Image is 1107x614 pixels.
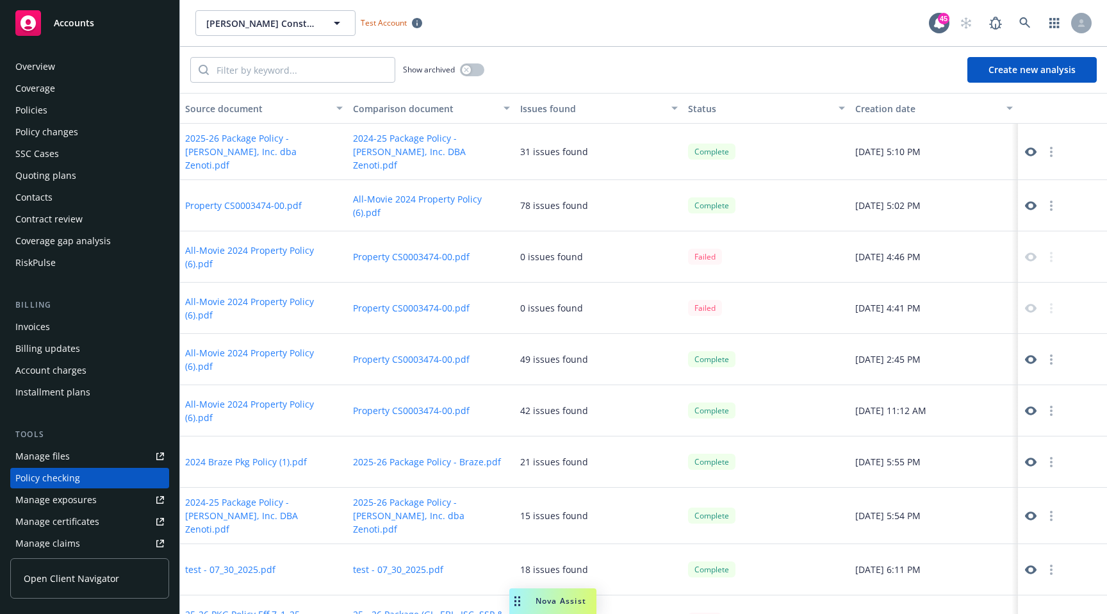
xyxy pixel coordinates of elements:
button: Creation date [850,93,1018,124]
button: 2024-25 Package Policy - [PERSON_NAME], Inc. DBA Zenoti.pdf [353,131,511,172]
a: Installment plans [10,382,169,402]
div: Manage certificates [15,511,99,532]
a: RiskPulse [10,253,169,273]
div: Policy changes [15,122,78,142]
div: Installment plans [15,382,90,402]
button: All-Movie 2024 Property Policy (6).pdf [185,295,343,322]
div: [DATE] 5:54 PM [850,488,1018,544]
button: Comparison document [348,93,516,124]
div: Failed [688,300,722,316]
div: [DATE] 4:41 PM [850,283,1018,334]
span: Test Account [356,16,427,29]
div: Overview [15,56,55,77]
svg: Search [199,65,209,75]
a: Billing updates [10,338,169,359]
button: Issues found [515,93,683,124]
div: Comparison document [353,102,496,115]
button: Create new analysis [967,57,1097,83]
div: 45 [938,13,949,24]
a: Start snowing [953,10,979,36]
div: Manage exposures [15,490,97,510]
div: 42 issues found [520,404,588,417]
div: Complete [688,561,735,577]
a: Switch app [1042,10,1067,36]
button: Nova Assist [509,588,596,614]
div: [DATE] 6:11 PM [850,544,1018,595]
div: Issues found [520,102,664,115]
a: Manage exposures [10,490,169,510]
button: Property CS0003474-00.pdf [353,301,470,315]
div: Coverage [15,78,55,99]
span: Test Account [361,17,407,28]
div: Drag to move [509,588,525,614]
div: Billing updates [15,338,80,359]
a: Accounts [10,5,169,41]
div: Contract review [15,209,83,229]
button: test - 07_30_2025.pdf [185,563,275,576]
a: Policy checking [10,468,169,488]
div: Billing [10,299,169,311]
span: Show archived [403,64,455,75]
button: Property CS0003474-00.pdf [353,404,470,417]
a: Invoices [10,317,169,337]
button: Property CS0003474-00.pdf [353,353,470,366]
button: Status [683,93,851,124]
a: Policies [10,100,169,120]
div: 0 issues found [520,301,583,315]
button: 2025-26 Package Policy - [PERSON_NAME], Inc. dba Zenoti.pdf [185,131,343,172]
a: Coverage gap analysis [10,231,169,251]
a: Contract review [10,209,169,229]
button: 2025-26 Package Policy - [PERSON_NAME], Inc. dba Zenoti.pdf [353,495,511,536]
div: Source document [185,102,329,115]
span: Nova Assist [536,595,586,606]
div: Tools [10,428,169,441]
div: 15 issues found [520,509,588,522]
div: Policy checking [15,468,80,488]
div: SSC Cases [15,144,59,164]
div: 49 issues found [520,353,588,366]
a: Quoting plans [10,165,169,186]
span: Accounts [54,18,94,28]
a: Account charges [10,360,169,381]
a: Policy changes [10,122,169,142]
div: Contacts [15,187,53,208]
div: Creation date [855,102,999,115]
div: [DATE] 4:46 PM [850,231,1018,283]
a: Coverage [10,78,169,99]
button: 2024 Braze Pkg Policy (1).pdf [185,455,307,469]
div: [DATE] 5:10 PM [850,124,1018,180]
button: [PERSON_NAME] Construction [195,10,356,36]
div: Manage files [15,446,70,467]
button: Property CS0003474-00.pdf [185,199,302,212]
a: Search [1012,10,1038,36]
button: All-Movie 2024 Property Policy (6).pdf [185,244,343,270]
div: Status [688,102,832,115]
div: Invoices [15,317,50,337]
a: Manage claims [10,533,169,554]
div: [DATE] 11:12 AM [850,385,1018,436]
a: Report a Bug [983,10,1008,36]
a: SSC Cases [10,144,169,164]
a: Manage files [10,446,169,467]
div: Complete [688,197,735,213]
div: 18 issues found [520,563,588,576]
div: 78 issues found [520,199,588,212]
button: All-Movie 2024 Property Policy (6).pdf [185,346,343,373]
div: [DATE] 2:45 PM [850,334,1018,385]
div: Complete [688,454,735,470]
button: Source document [180,93,348,124]
button: Property CS0003474-00.pdf [353,250,470,263]
div: RiskPulse [15,253,56,273]
button: 2025-26 Package Policy - Braze.pdf [353,455,501,469]
a: Overview [10,56,169,77]
div: 0 issues found [520,250,583,263]
input: Filter by keyword... [209,58,395,82]
div: Manage claims [15,533,80,554]
div: [DATE] 5:02 PM [850,180,1018,231]
div: [DATE] 5:55 PM [850,436,1018,488]
button: All-Movie 2024 Property Policy (6).pdf [185,397,343,424]
div: 21 issues found [520,455,588,469]
div: Complete [688,402,735,419]
div: Policies [15,100,47,120]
